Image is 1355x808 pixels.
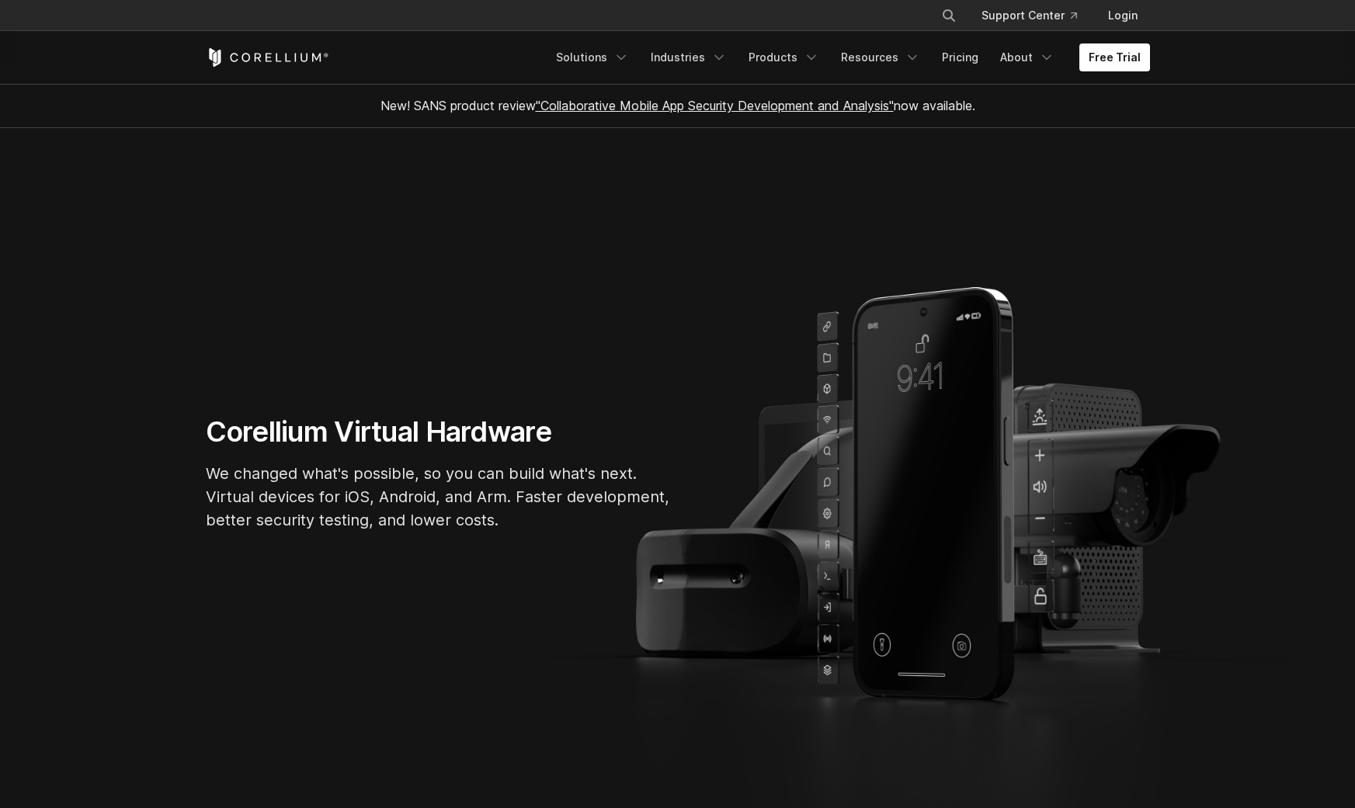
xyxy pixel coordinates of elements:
button: Search [935,2,963,29]
a: Corellium Home [206,48,329,67]
span: New! SANS product review now available. [380,98,975,113]
h1: Corellium Virtual Hardware [206,414,672,449]
div: Navigation Menu [547,43,1150,71]
a: Login [1096,2,1150,29]
a: Industries [641,43,736,71]
a: Pricing [933,43,988,71]
div: Navigation Menu [922,2,1150,29]
a: Support Center [969,2,1089,29]
a: About [991,43,1064,71]
a: Free Trial [1079,43,1150,71]
a: Products [739,43,829,71]
p: We changed what's possible, so you can build what's next. Virtual devices for iOS, Android, and A... [206,462,672,532]
a: Solutions [547,43,638,71]
a: "Collaborative Mobile App Security Development and Analysis" [536,98,894,113]
a: Resources [832,43,929,71]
